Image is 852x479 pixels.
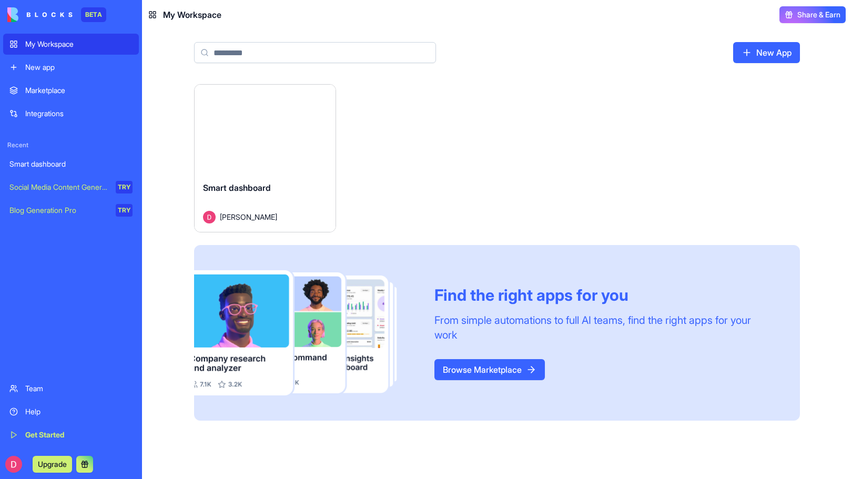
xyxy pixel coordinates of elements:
[194,84,336,232] a: Smart dashboardAvatar[PERSON_NAME]
[3,401,139,422] a: Help
[434,359,545,380] a: Browse Marketplace
[7,7,73,22] img: logo
[3,200,139,221] a: Blog Generation ProTRY
[25,383,133,394] div: Team
[25,39,133,49] div: My Workspace
[3,154,139,175] a: Smart dashboard
[7,7,106,22] a: BETA
[733,42,800,63] a: New App
[163,8,221,21] span: My Workspace
[25,406,133,417] div: Help
[3,57,139,78] a: New app
[3,424,139,445] a: Get Started
[434,286,775,304] div: Find the right apps for you
[194,270,418,396] img: Frame_181_egmpey.png
[797,9,840,20] span: Share & Earn
[3,34,139,55] a: My Workspace
[33,456,72,473] button: Upgrade
[220,211,277,222] span: [PERSON_NAME]
[116,181,133,193] div: TRY
[3,177,139,198] a: Social Media Content GeneratorTRY
[779,6,846,23] button: Share & Earn
[3,103,139,124] a: Integrations
[33,458,72,469] a: Upgrade
[25,430,133,440] div: Get Started
[434,313,775,342] div: From simple automations to full AI teams, find the right apps for your work
[9,205,108,216] div: Blog Generation Pro
[9,182,108,192] div: Social Media Content Generator
[25,108,133,119] div: Integrations
[3,80,139,101] a: Marketplace
[203,211,216,223] img: Avatar
[9,159,133,169] div: Smart dashboard
[203,182,271,193] span: Smart dashboard
[5,456,22,473] img: ACg8ocK03C_UL8r1nSA77sDSRB4la0C1pmzul1zRR4a6VeIQJYKtlA=s96-c
[3,141,139,149] span: Recent
[3,378,139,399] a: Team
[25,85,133,96] div: Marketplace
[116,204,133,217] div: TRY
[81,7,106,22] div: BETA
[25,62,133,73] div: New app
